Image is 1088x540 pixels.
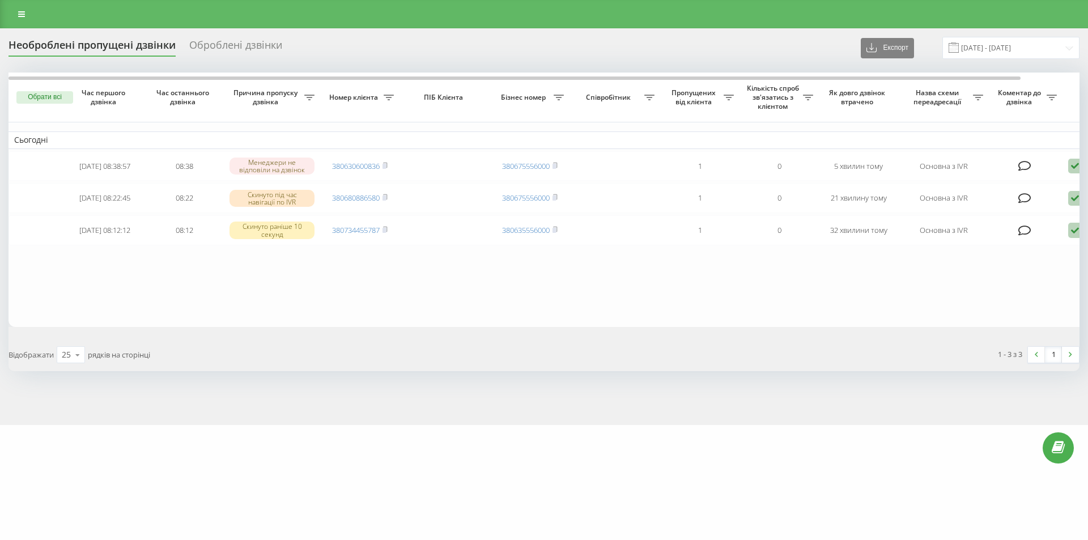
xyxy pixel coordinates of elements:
[229,158,314,175] div: Менеджери не відповіли на дзвінок
[189,39,282,57] div: Оброблені дзвінки
[898,183,989,213] td: Основна з IVR
[739,183,819,213] td: 0
[16,91,73,104] button: Обрати всі
[65,183,144,213] td: [DATE] 08:22:45
[819,183,898,213] td: 21 хвилину тому
[332,161,380,171] a: 380630600836
[994,88,1047,106] span: Коментар до дзвінка
[904,88,973,106] span: Назва схеми переадресації
[502,161,550,171] a: 380675556000
[861,38,914,58] button: Експорт
[8,39,176,57] div: Необроблені пропущені дзвінки
[998,348,1022,360] div: 1 - 3 з 3
[898,151,989,181] td: Основна з IVR
[144,215,224,245] td: 08:12
[502,193,550,203] a: 380675556000
[409,93,481,102] span: ПІБ Клієнта
[326,93,384,102] span: Номер клієнта
[65,151,144,181] td: [DATE] 08:38:57
[660,215,739,245] td: 1
[144,183,224,213] td: 08:22
[229,222,314,239] div: Скинуто раніше 10 секунд
[502,225,550,235] a: 380635556000
[332,193,380,203] a: 380680886580
[144,151,224,181] td: 08:38
[828,88,889,106] span: Як довго дзвінок втрачено
[496,93,554,102] span: Бізнес номер
[898,215,989,245] td: Основна з IVR
[62,349,71,360] div: 25
[666,88,724,106] span: Пропущених від клієнта
[74,88,135,106] span: Час першого дзвінка
[229,88,304,106] span: Причина пропуску дзвінка
[739,215,819,245] td: 0
[660,151,739,181] td: 1
[660,183,739,213] td: 1
[65,215,144,245] td: [DATE] 08:12:12
[229,190,314,207] div: Скинуто під час навігації по IVR
[88,350,150,360] span: рядків на сторінці
[332,225,380,235] a: 380734455787
[819,215,898,245] td: 32 хвилини тому
[745,84,803,110] span: Кількість спроб зв'язатись з клієнтом
[819,151,898,181] td: 5 хвилин тому
[8,350,54,360] span: Відображати
[1045,347,1062,363] a: 1
[154,88,215,106] span: Час останнього дзвінка
[575,93,644,102] span: Співробітник
[739,151,819,181] td: 0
